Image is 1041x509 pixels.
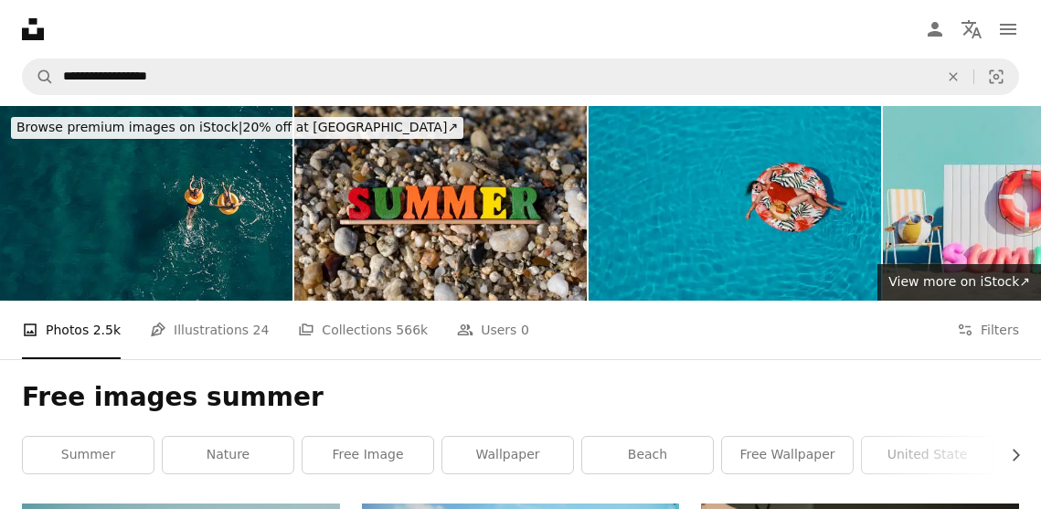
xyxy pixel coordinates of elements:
a: Collections 566k [298,301,428,359]
button: scroll list to the right [999,437,1019,473]
a: Users 0 [457,301,529,359]
a: nature [163,437,293,473]
button: Filters [957,301,1019,359]
span: 0 [521,320,529,340]
a: united state [862,437,993,473]
a: Home — Unsplash [22,18,44,40]
a: summer [23,437,154,473]
form: Find visuals sitewide [22,58,1019,95]
a: Log in / Sign up [917,11,953,48]
a: Illustrations 24 [150,301,269,359]
button: Search Unsplash [23,59,54,94]
img: Wooden letters form the word summer on the beautiful pebble beach beach [294,106,587,301]
a: free image [303,437,433,473]
span: 20% off at [GEOGRAPHIC_DATA] ↗ [16,120,458,134]
h1: Free images summer [22,381,1019,414]
span: Browse premium images on iStock | [16,120,242,134]
button: Menu [990,11,1026,48]
button: Visual search [974,59,1018,94]
button: Clear [933,59,973,94]
span: 24 [253,320,270,340]
a: View more on iStock↗ [877,264,1041,301]
span: 566k [396,320,428,340]
a: free wallpaper [722,437,853,473]
a: wallpaper [442,437,573,473]
img: Woman in red floating in the pool [589,106,881,301]
button: Language [953,11,990,48]
span: View more on iStock ↗ [888,274,1030,289]
a: beach [582,437,713,473]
